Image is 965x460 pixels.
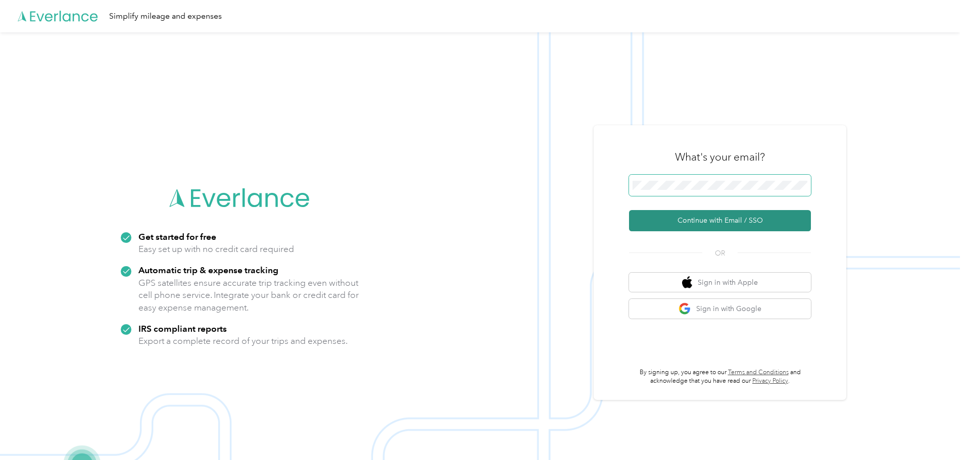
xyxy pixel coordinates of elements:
[138,243,294,255] p: Easy set up with no credit card required
[629,299,811,319] button: google logoSign in with Google
[702,248,738,259] span: OR
[138,323,227,334] strong: IRS compliant reports
[675,150,765,164] h3: What's your email?
[629,368,811,386] p: By signing up, you agree to our and acknowledge that you have read our .
[138,277,359,314] p: GPS satellites ensure accurate trip tracking even without cell phone service. Integrate your bank...
[109,10,222,23] div: Simplify mileage and expenses
[138,231,216,242] strong: Get started for free
[138,335,348,347] p: Export a complete record of your trips and expenses.
[752,377,788,385] a: Privacy Policy
[679,302,691,315] img: google logo
[682,276,692,289] img: apple logo
[138,265,278,275] strong: Automatic trip & expense tracking
[629,273,811,292] button: apple logoSign in with Apple
[728,369,789,376] a: Terms and Conditions
[629,210,811,231] button: Continue with Email / SSO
